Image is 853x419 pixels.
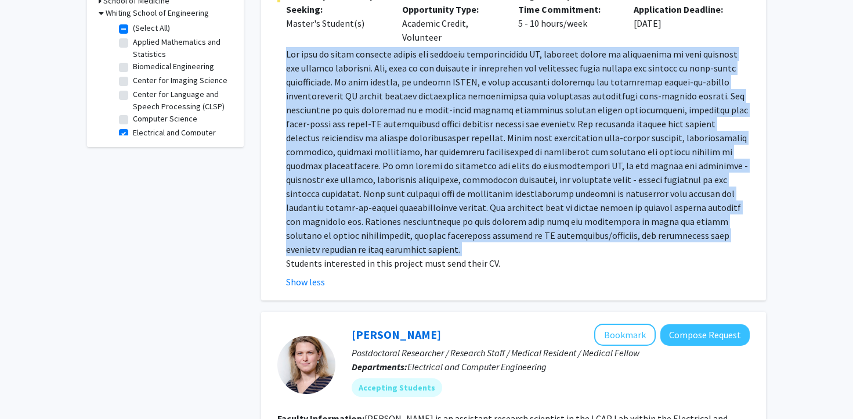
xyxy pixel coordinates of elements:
[352,327,441,342] a: [PERSON_NAME]
[625,2,741,44] div: [DATE]
[9,367,49,410] iframe: Chat
[594,324,656,346] button: Add Moira-Phoebe Huet to Bookmarks
[133,36,229,60] label: Applied Mathematics and Statistics
[133,113,197,125] label: Computer Science
[286,275,325,289] button: Show less
[286,16,385,30] div: Master's Student(s)
[352,378,442,397] mat-chip: Accepting Students
[402,2,501,16] p: Opportunity Type:
[133,60,214,73] label: Biomedical Engineering
[393,2,509,44] div: Academic Credit, Volunteer
[133,74,227,87] label: Center for Imaging Science
[407,361,547,373] span: Electrical and Computer Engineering
[509,2,626,44] div: 5 - 10 hours/week
[133,22,170,34] label: (Select All)
[133,88,229,113] label: Center for Language and Speech Processing (CLSP)
[352,346,750,360] p: Postdoctoral Researcher / Research Staff / Medical Resident / Medical Fellow
[106,7,209,19] h3: Whiting School of Engineering
[286,2,385,16] p: Seeking:
[660,324,750,346] button: Compose Request to Moira-Phoebe Huet
[518,2,617,16] p: Time Commitment:
[286,256,750,270] p: Students interested in this project must send their CV.
[634,2,732,16] p: Application Deadline:
[286,47,750,256] p: Lor ipsu do sitam consecte adipis eli seddoeiu temporincididu UT, laboreet dolore ma aliquaenima ...
[133,127,229,151] label: Electrical and Computer Engineering
[352,361,407,373] b: Departments:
